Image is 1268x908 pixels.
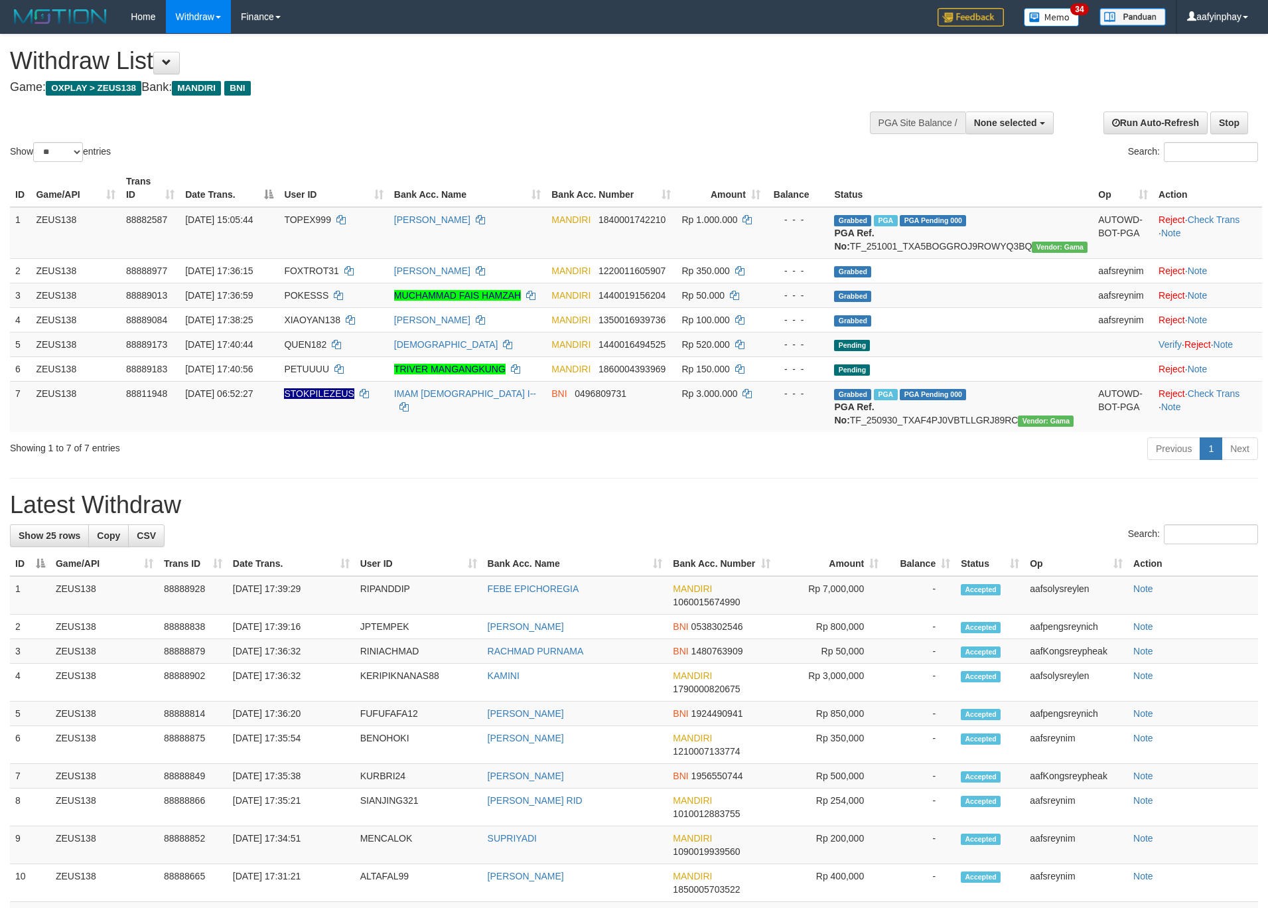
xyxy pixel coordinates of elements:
img: panduan.png [1099,8,1166,26]
td: ZEUS138 [31,332,120,356]
a: Verify [1159,339,1182,350]
span: Grabbed [834,315,871,327]
td: [DATE] 17:36:20 [228,702,355,726]
span: QUEN182 [284,339,326,350]
td: 5 [10,332,31,356]
th: User ID: activate to sort column ascending [355,552,482,576]
span: Rp 1.000.000 [681,214,737,225]
th: ID [10,169,31,207]
td: - [884,615,955,639]
a: SUPRIYADI [488,833,537,844]
th: Trans ID: activate to sort column ascending [159,552,228,576]
a: Previous [1147,437,1200,460]
span: Rp 350.000 [681,265,729,276]
a: Check Trans [1188,214,1240,225]
span: Pending [834,364,870,376]
th: Action [1153,169,1262,207]
a: [PERSON_NAME] [488,871,564,881]
a: Note [1133,733,1153,743]
a: Note [1188,364,1208,374]
div: Showing 1 to 7 of 7 entries [10,436,518,455]
span: FOXTROT31 [284,265,338,276]
a: Reject [1159,388,1185,399]
img: MOTION_logo.png [10,7,111,27]
th: Bank Acc. Name: activate to sort column ascending [482,552,668,576]
b: PGA Ref. No: [834,228,874,252]
a: Reject [1159,265,1185,276]
td: · [1153,258,1262,283]
th: Status: activate to sort column ascending [955,552,1024,576]
span: 88811948 [126,388,167,399]
span: Nama rekening ada tanda titik/strip, harap diedit [284,388,354,399]
a: Reject [1159,214,1185,225]
th: Bank Acc. Name: activate to sort column ascending [389,169,546,207]
span: MANDIRI [551,214,591,225]
span: BNI [673,708,688,719]
th: Op: activate to sort column ascending [1093,169,1153,207]
span: MANDIRI [551,290,591,301]
td: 8 [10,789,50,826]
td: ZEUS138 [31,381,120,432]
td: - [884,826,955,864]
span: Copy 1440016494525 to clipboard [599,339,666,350]
a: [PERSON_NAME] RID [488,795,583,806]
span: 34 [1070,3,1088,15]
span: BNI [224,81,250,96]
a: 1 [1200,437,1222,460]
th: Amount: activate to sort column ascending [676,169,765,207]
td: MENCALOK [355,826,482,864]
td: 4 [10,307,31,332]
span: [DATE] 17:36:15 [185,265,253,276]
a: Note [1188,290,1208,301]
td: AUTOWD-BOT-PGA [1093,381,1153,432]
a: [PERSON_NAME] [394,214,470,225]
td: aafsreynim [1093,283,1153,307]
td: Rp 400,000 [776,864,884,902]
a: Note [1133,646,1153,656]
td: aafsreynim [1024,789,1128,826]
span: [DATE] 06:52:27 [185,388,253,399]
td: · · [1153,381,1262,432]
span: Copy 1924490941 to clipboard [691,708,743,719]
td: - [884,864,955,902]
a: [PERSON_NAME] [488,708,564,719]
td: KERIPIKNANAS88 [355,664,482,702]
td: 88888852 [159,826,228,864]
td: 3 [10,283,31,307]
span: Copy 1090019939560 to clipboard [673,846,740,857]
th: Trans ID: activate to sort column ascending [121,169,180,207]
td: TF_250930_TXAF4PJ0VBTLLGRJ89RC [829,381,1093,432]
span: Accepted [961,646,1001,658]
span: Copy 1210007133774 to clipboard [673,746,740,757]
td: 6 [10,726,50,764]
a: Reject [1159,290,1185,301]
span: Rp 520.000 [681,339,729,350]
span: XIAOYAN138 [284,315,340,325]
a: [DEMOGRAPHIC_DATA] [394,339,498,350]
td: - [884,726,955,764]
a: Note [1133,795,1153,806]
span: Copy [97,530,120,541]
td: aafsolysreylen [1024,664,1128,702]
td: 88888879 [159,639,228,664]
span: Grabbed [834,215,871,226]
span: MANDIRI [673,871,712,881]
th: Balance: activate to sort column ascending [884,552,955,576]
div: - - - [771,362,824,376]
a: Note [1133,833,1153,844]
a: IMAM [DEMOGRAPHIC_DATA] I-- [394,388,536,399]
td: ZEUS138 [31,307,120,332]
span: Vendor URL: https://trx31.1velocity.biz [1018,416,1074,427]
span: 88888977 [126,265,167,276]
td: [DATE] 17:35:38 [228,764,355,789]
td: 88888866 [159,789,228,826]
span: Copy 0496809731 to clipboard [575,388,626,399]
th: User ID: activate to sort column ascending [279,169,388,207]
td: · [1153,356,1262,381]
a: MUCHAMMAD FAIS HAMZAH [394,290,521,301]
span: BNI [673,646,688,656]
h1: Latest Withdraw [10,492,1258,518]
th: Bank Acc. Number: activate to sort column ascending [668,552,776,576]
th: ID: activate to sort column descending [10,552,50,576]
td: 7 [10,381,31,432]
